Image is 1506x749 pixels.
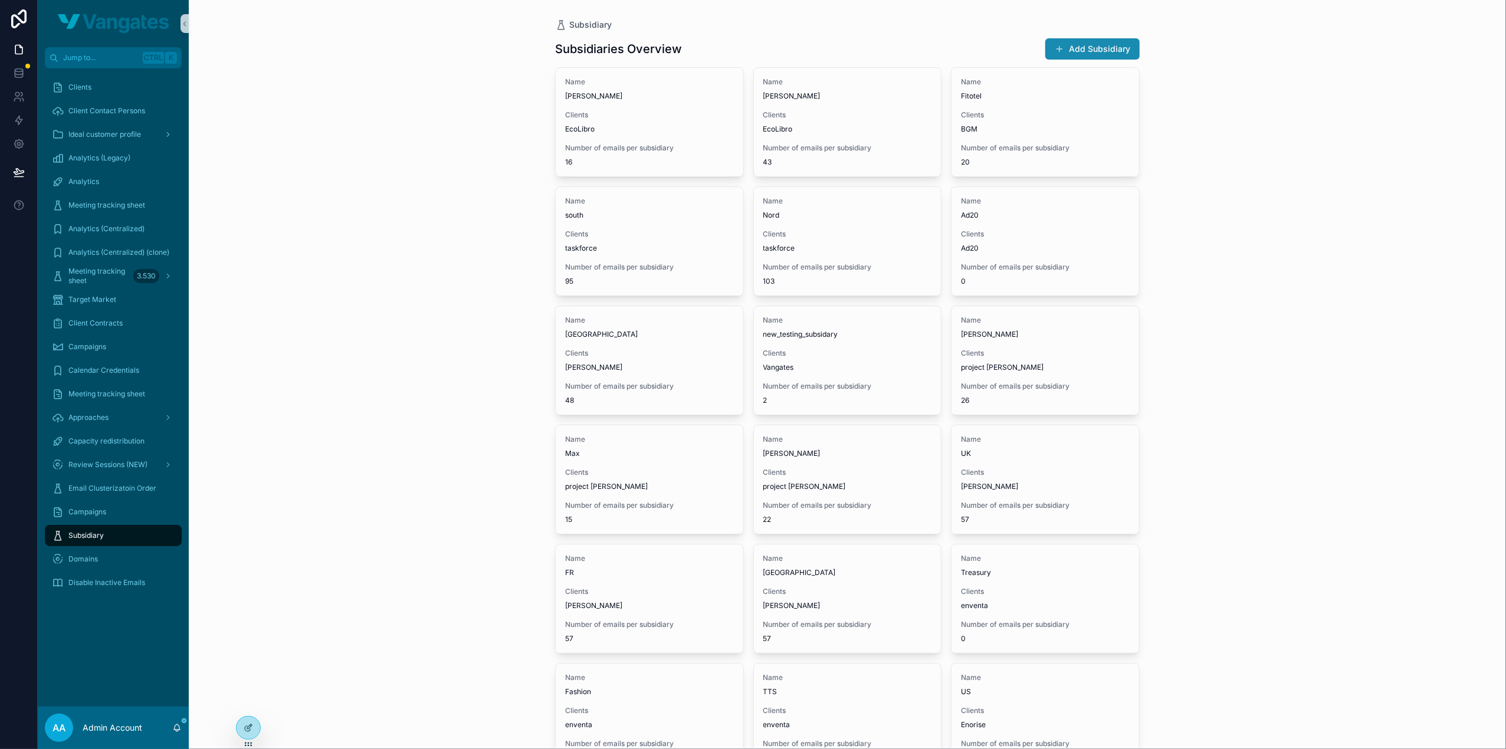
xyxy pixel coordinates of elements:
[565,349,734,358] span: Clients
[555,19,612,31] a: Subsidiary
[565,634,734,643] span: 57
[961,673,1130,682] span: Name
[565,396,734,405] span: 48
[763,501,932,510] span: Number of emails per subsidiary
[45,336,182,357] a: Campaigns
[53,721,65,735] span: AA
[45,454,182,475] a: Review Sessions (NEW)
[565,330,734,339] span: [GEOGRAPHIC_DATA]
[68,201,145,210] span: Meeting tracking sheet
[565,468,734,477] span: Clients
[763,211,932,220] span: Nord
[763,554,932,563] span: Name
[133,269,159,283] div: 3.530
[961,468,1130,477] span: Clients
[45,360,182,381] a: Calendar Credentials
[45,525,182,546] a: Subsidiary
[565,673,734,682] span: Name
[763,706,932,715] span: Clients
[961,634,1130,643] span: 0
[45,383,182,405] a: Meeting tracking sheet
[68,106,145,116] span: Client Contact Persons
[565,687,734,697] span: Fashion
[565,587,734,596] span: Clients
[565,435,734,444] span: Name
[763,91,932,101] span: [PERSON_NAME]
[68,531,104,540] span: Subsidiary
[763,196,932,206] span: Name
[38,68,189,609] div: scrollable content
[565,211,734,220] span: south
[763,449,932,458] span: [PERSON_NAME]
[763,482,846,491] span: project [PERSON_NAME]
[68,507,106,517] span: Campaigns
[565,568,734,577] span: FR
[68,153,130,163] span: Analytics (Legacy)
[961,706,1130,715] span: Clients
[961,77,1130,87] span: Name
[565,720,592,730] span: enventa
[763,244,795,253] span: taskforce
[565,229,734,239] span: Clients
[45,147,182,169] a: Analytics (Legacy)
[961,196,1130,206] span: Name
[565,316,734,325] span: Name
[763,157,932,167] span: 43
[68,224,145,234] span: Analytics (Centralized)
[68,83,91,92] span: Clients
[565,157,734,167] span: 16
[961,277,1130,286] span: 0
[45,431,182,452] a: Capacity redistribution
[565,620,734,629] span: Number of emails per subsidiary
[961,211,1130,220] span: Ad20
[68,130,141,139] span: Ideal customer profile
[68,295,116,304] span: Target Market
[68,460,147,469] span: Review Sessions (NEW)
[565,262,734,272] span: Number of emails per subsidiary
[565,554,734,563] span: Name
[45,77,182,98] a: Clients
[565,110,734,120] span: Clients
[45,171,182,192] a: Analytics
[68,436,145,446] span: Capacity redistribution
[565,515,734,524] span: 15
[763,229,932,239] span: Clients
[68,389,145,399] span: Meeting tracking sheet
[45,124,182,145] a: Ideal customer profile
[143,52,164,64] span: Ctrl
[565,501,734,510] span: Number of emails per subsidiary
[961,330,1130,339] span: [PERSON_NAME]
[961,143,1130,153] span: Number of emails per subsidiary
[166,53,176,63] span: K
[68,342,106,351] span: Campaigns
[45,100,182,121] a: Client Contact Persons
[961,515,1130,524] span: 57
[565,739,734,748] span: Number of emails per subsidiary
[763,620,932,629] span: Number of emails per subsidiary
[68,318,123,328] span: Client Contracts
[961,349,1130,358] span: Clients
[961,482,1018,491] span: [PERSON_NAME]
[961,587,1130,596] span: Clients
[45,478,182,499] a: Email Clusterizatoin Order
[961,568,1130,577] span: Treasury
[569,19,612,31] span: Subsidiary
[961,620,1130,629] span: Number of emails per subsidiary
[565,482,648,491] span: project [PERSON_NAME]
[45,407,182,428] a: Approaches
[961,363,1044,372] span: project [PERSON_NAME]
[961,554,1130,563] span: Name
[565,77,734,87] span: Name
[763,687,932,697] span: TTS
[961,449,1130,458] span: UK
[763,568,932,577] span: [GEOGRAPHIC_DATA]
[555,41,682,57] h1: Subsidiaries Overview
[45,218,182,239] a: Analytics (Centralized)
[68,267,129,285] span: Meeting tracking sheet
[45,548,182,570] a: Domains
[961,110,1130,120] span: Clients
[763,349,932,358] span: Clients
[961,262,1130,272] span: Number of emails per subsidiary
[565,244,597,253] span: taskforce
[763,382,932,391] span: Number of emails per subsidiary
